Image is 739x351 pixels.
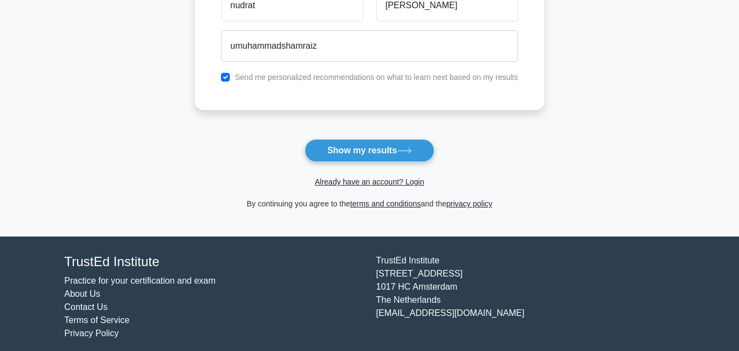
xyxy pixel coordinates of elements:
[65,315,130,325] a: Terms of Service
[65,289,101,298] a: About Us
[315,177,424,186] a: Already have an account? Login
[65,254,363,270] h4: TrustEd Institute
[188,197,551,210] div: By continuing you agree to the and the
[235,73,518,82] label: Send me personalized recommendations on what to learn next based on my results
[350,199,421,208] a: terms and conditions
[221,30,518,62] input: Email
[305,139,434,162] button: Show my results
[65,329,119,338] a: Privacy Policy
[370,254,682,340] div: TrustEd Institute [STREET_ADDRESS] 1017 HC Amsterdam The Netherlands [EMAIL_ADDRESS][DOMAIN_NAME]
[446,199,492,208] a: privacy policy
[65,276,216,285] a: Practice for your certification and exam
[65,302,108,312] a: Contact Us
